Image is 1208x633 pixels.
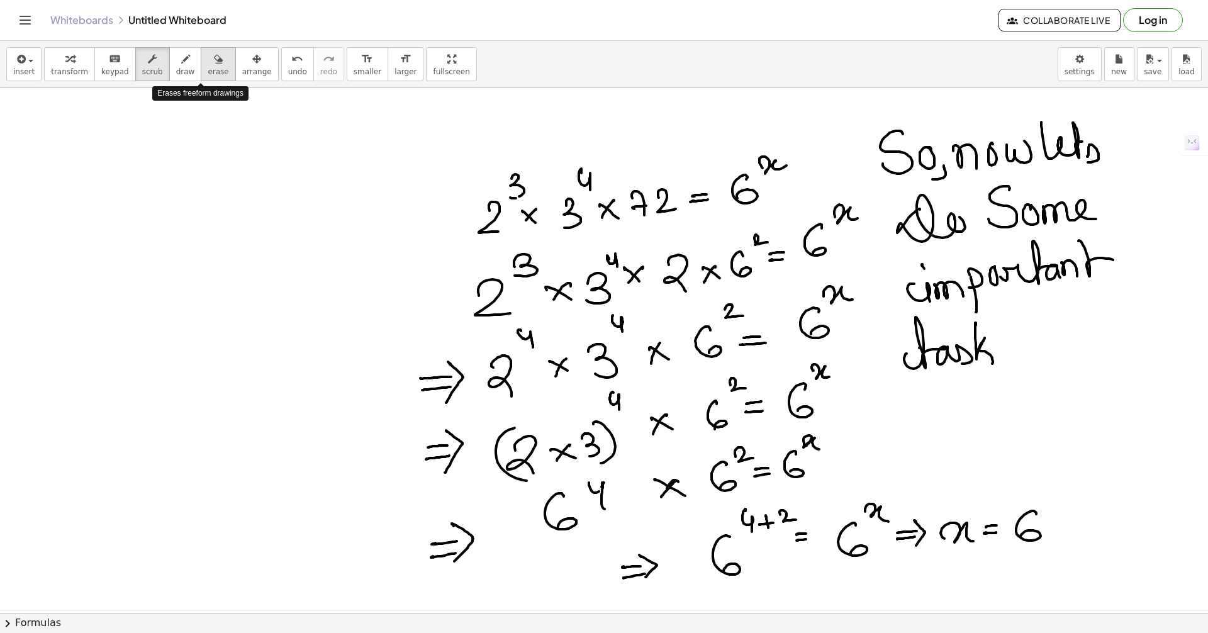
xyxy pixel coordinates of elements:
[313,47,344,81] button: redoredo
[208,67,228,76] span: erase
[1137,47,1169,81] button: save
[1058,47,1102,81] button: settings
[347,47,388,81] button: format_sizesmaller
[1123,8,1183,32] button: Log in
[135,47,170,81] button: scrub
[998,9,1121,31] button: Collaborate Live
[291,52,303,67] i: undo
[235,47,279,81] button: arrange
[201,47,235,81] button: erase
[426,47,476,81] button: fullscreen
[388,47,423,81] button: format_sizelarger
[6,47,42,81] button: insert
[320,67,337,76] span: redo
[242,67,272,76] span: arrange
[323,52,335,67] i: redo
[15,10,35,30] button: Toggle navigation
[1178,67,1195,76] span: load
[13,67,35,76] span: insert
[109,52,121,67] i: keyboard
[1111,67,1127,76] span: new
[1065,67,1095,76] span: settings
[394,67,417,76] span: larger
[94,47,136,81] button: keyboardkeypad
[1172,47,1202,81] button: load
[281,47,314,81] button: undoundo
[354,67,381,76] span: smaller
[1144,67,1161,76] span: save
[101,67,129,76] span: keypad
[176,67,195,76] span: draw
[288,67,307,76] span: undo
[51,67,88,76] span: transform
[1104,47,1134,81] button: new
[50,14,113,26] a: Whiteboards
[142,67,163,76] span: scrub
[44,47,95,81] button: transform
[152,86,249,101] div: Erases freeform drawings
[400,52,411,67] i: format_size
[433,67,469,76] span: fullscreen
[361,52,373,67] i: format_size
[169,47,202,81] button: draw
[1009,14,1110,26] span: Collaborate Live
